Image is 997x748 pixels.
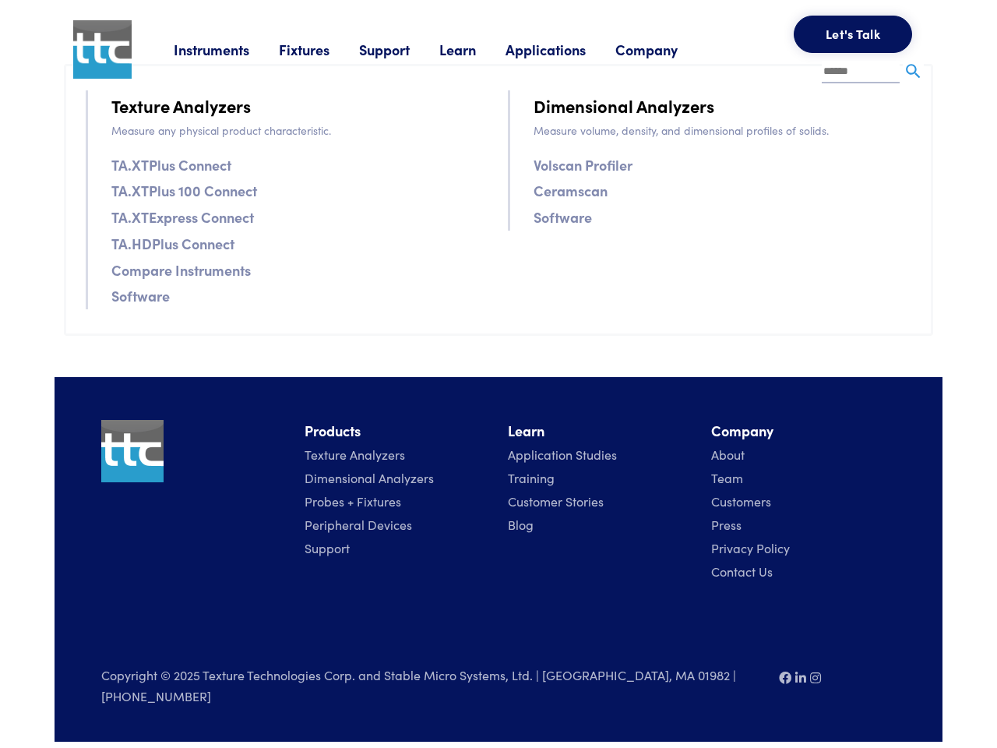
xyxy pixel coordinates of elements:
[305,446,405,463] a: Texture Analyzers
[711,516,742,533] a: Press
[534,92,714,119] a: Dimensional Analyzers
[508,446,617,463] a: Application Studies
[508,492,604,510] a: Customer Stories
[111,92,251,119] a: Texture Analyzers
[111,232,234,255] a: TA.HDPlus Connect
[305,539,350,556] a: Support
[111,122,489,139] p: Measure any physical product characteristic.
[794,16,912,53] button: Let's Talk
[305,469,434,486] a: Dimensional Analyzers
[508,516,534,533] a: Blog
[101,665,760,706] p: Copyright © 2025 Texture Technologies Corp. and Stable Micro Systems, Ltd. | [GEOGRAPHIC_DATA], M...
[711,469,743,486] a: Team
[111,206,254,228] a: TA.XTExpress Connect
[111,153,231,176] a: TA.XTPlus Connect
[111,179,257,202] a: TA.XTPlus 100 Connect
[711,563,773,580] a: Contact Us
[534,153,632,176] a: Volscan Profiler
[111,284,170,307] a: Software
[101,687,211,704] a: [PHONE_NUMBER]
[534,122,911,139] p: Measure volume, density, and dimensional profiles of solids.
[359,40,439,59] a: Support
[615,40,707,59] a: Company
[711,492,771,510] a: Customers
[73,20,132,79] img: ttc_logo_1x1_v1.0.png
[174,40,279,59] a: Instruments
[101,420,164,482] img: ttc_logo_1x1_v1.0.png
[439,40,506,59] a: Learn
[111,259,251,281] a: Compare Instruments
[534,206,592,228] a: Software
[711,446,745,463] a: About
[305,516,412,533] a: Peripheral Devices
[305,492,401,510] a: Probes + Fixtures
[305,420,489,443] li: Products
[508,420,692,443] li: Learn
[711,539,790,556] a: Privacy Policy
[534,179,608,202] a: Ceramscan
[279,40,359,59] a: Fixtures
[508,469,555,486] a: Training
[506,40,615,59] a: Applications
[711,420,896,443] li: Company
